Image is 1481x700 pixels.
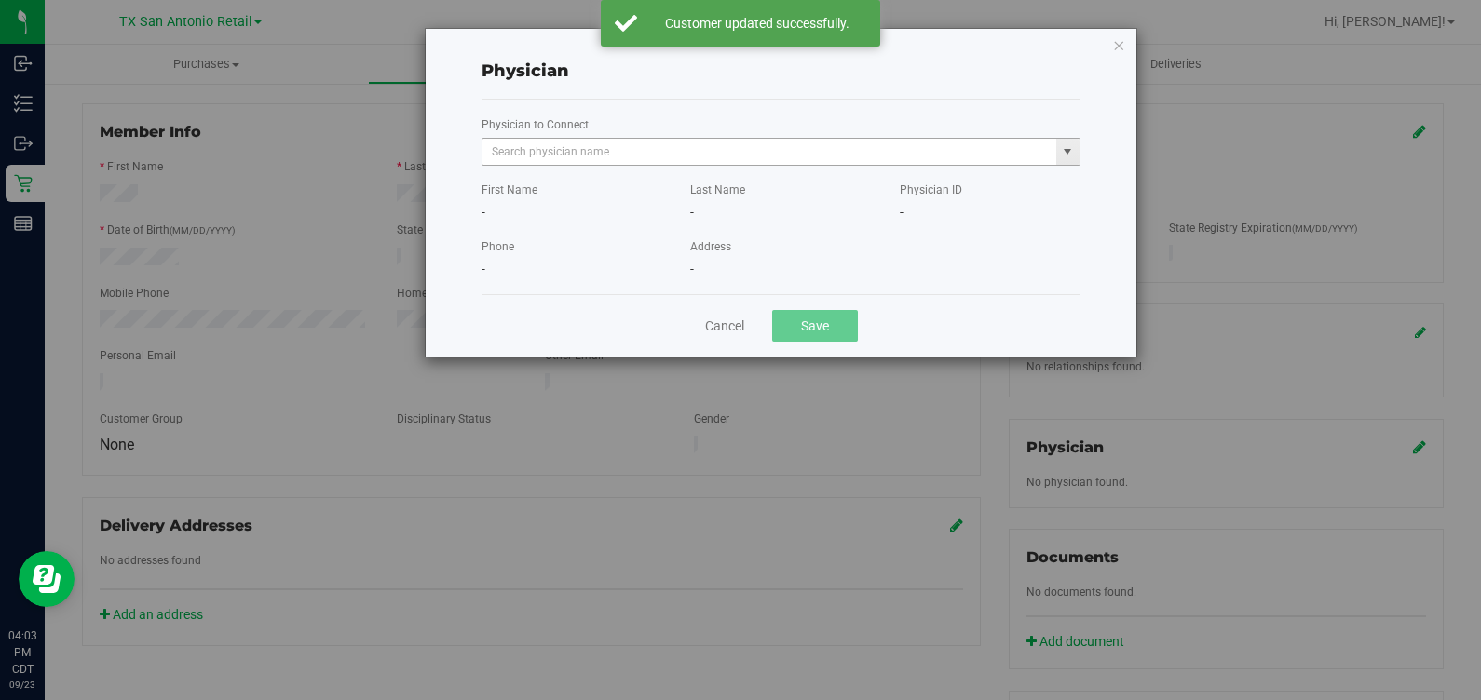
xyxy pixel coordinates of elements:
[482,139,1056,165] input: Search physician name
[690,182,745,198] label: Last Name
[482,116,589,133] label: Physician to Connect
[705,316,744,336] a: Cancel
[900,182,962,198] label: Physician ID
[690,203,871,222] div: -
[900,203,1080,222] div: -
[690,260,1080,279] div: -
[19,551,75,607] iframe: Resource center
[482,182,537,198] label: First Name
[1056,139,1080,165] span: select
[647,14,866,33] div: Customer updated successfully.
[772,310,858,342] button: Save
[482,238,514,255] label: Phone
[482,203,662,222] div: -
[482,260,662,279] div: -
[690,238,731,255] label: Address
[482,61,569,81] span: Physician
